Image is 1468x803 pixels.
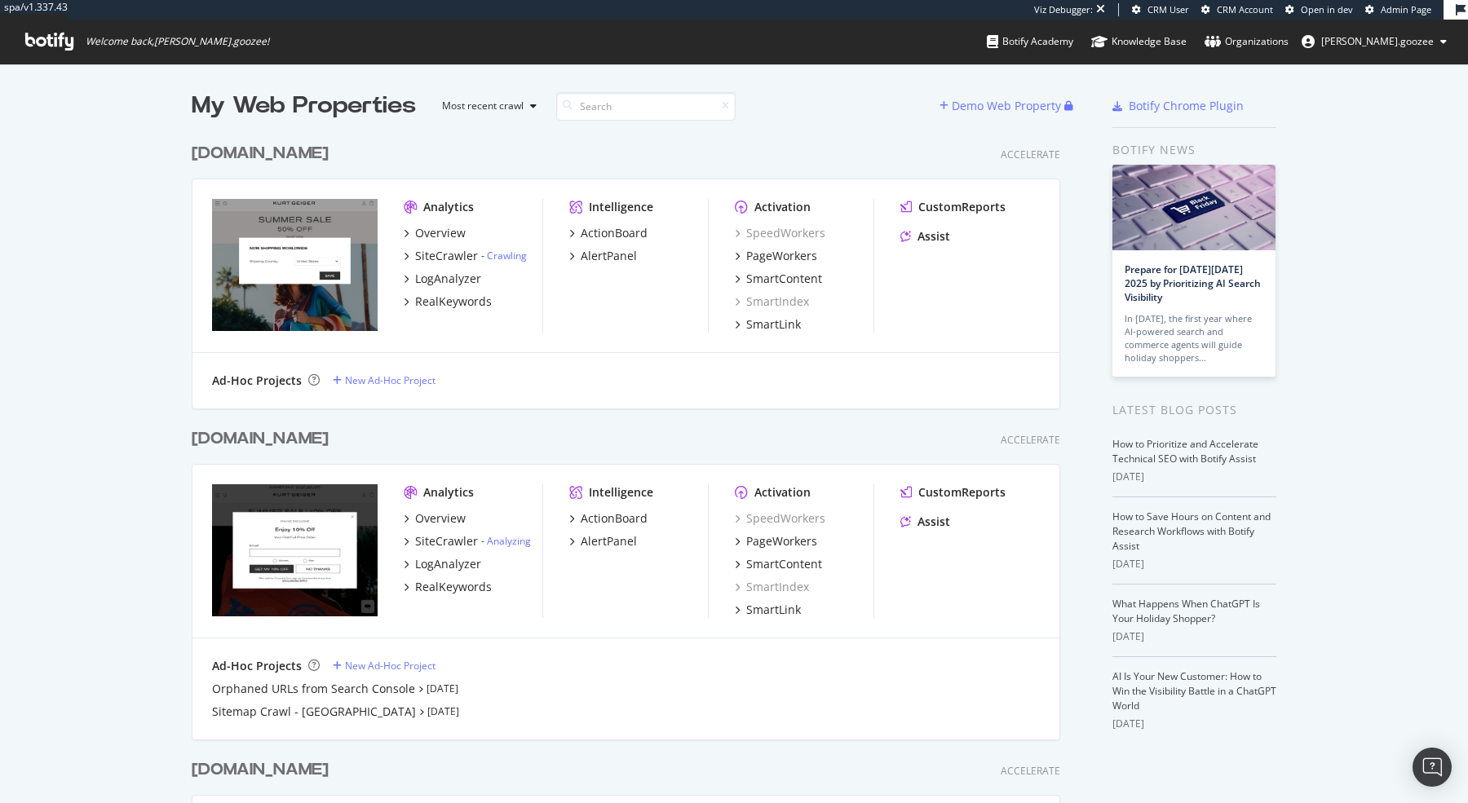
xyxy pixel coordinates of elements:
[481,249,527,263] div: -
[952,98,1061,114] div: Demo Web Property
[1112,557,1276,571] div: [DATE]
[404,579,492,595] a: RealKeywords
[569,248,637,264] a: AlertPanel
[940,93,1064,119] button: Demo Web Property
[1132,3,1189,16] a: CRM User
[192,758,335,782] a: [DOMAIN_NAME]
[1112,437,1258,465] a: How to Prioritize and Accelerate Technical SEO with Botify Assist
[556,92,736,121] input: Search
[918,199,1006,215] div: CustomReports
[735,293,809,310] div: SmartIndex
[1365,3,1431,16] a: Admin Page
[404,533,531,549] a: SiteCrawler- Analyzing
[987,20,1073,64] a: Botify Academy
[423,199,474,215] div: Analytics
[1217,3,1273,15] span: CRM Account
[1112,98,1244,114] a: Botify Chrome Plugin
[735,602,801,618] a: SmartLink
[1112,165,1276,250] img: Prepare for Black Friday 2025 by Prioritizing AI Search Visibility
[581,510,648,527] div: ActionBoard
[1289,29,1460,55] button: [PERSON_NAME].goozee
[192,142,329,165] div: [DOMAIN_NAME]
[735,225,825,241] a: SpeedWorkers
[735,556,822,572] a: SmartContent
[415,510,466,527] div: Overview
[1112,141,1276,159] div: Botify news
[735,533,817,549] a: PageWorkers
[746,248,817,264] div: PageWorkers
[404,271,481,287] a: LogAnalyzer
[1112,597,1260,625] a: What Happens When ChatGPT Is Your Holiday Shopper?
[212,704,416,720] a: Sitemap Crawl - [GEOGRAPHIC_DATA]
[735,316,801,333] a: SmartLink
[1112,629,1276,644] div: [DATE]
[754,484,811,501] div: Activation
[1112,669,1276,713] a: AI Is Your New Customer: How to Win the Visibility Battle in a ChatGPT World
[735,510,825,527] a: SpeedWorkers
[423,484,474,501] div: Analytics
[1034,3,1093,16] div: Viz Debugger:
[569,225,648,241] a: ActionBoard
[1413,748,1452,787] div: Open Intercom Messenger
[1091,20,1187,64] a: Knowledge Base
[581,225,648,241] div: ActionBoard
[900,514,950,530] a: Assist
[1125,312,1263,364] div: In [DATE], the first year where AI-powered search and commerce agents will guide holiday shoppers…
[1001,433,1060,447] div: Accelerate
[1112,717,1276,731] div: [DATE]
[735,248,817,264] a: PageWorkers
[212,658,302,674] div: Ad-Hoc Projects
[1001,148,1060,161] div: Accelerate
[581,248,637,264] div: AlertPanel
[487,249,527,263] a: Crawling
[746,271,822,287] div: SmartContent
[746,316,801,333] div: SmartLink
[429,93,543,119] button: Most recent crawl
[940,99,1064,113] a: Demo Web Property
[487,534,531,548] a: Analyzing
[192,758,329,782] div: [DOMAIN_NAME]
[735,271,822,287] a: SmartContent
[404,225,466,241] a: Overview
[746,556,822,572] div: SmartContent
[1205,33,1289,50] div: Organizations
[918,484,1006,501] div: CustomReports
[987,33,1073,50] div: Botify Academy
[735,579,809,595] a: SmartIndex
[917,514,950,530] div: Assist
[404,248,527,264] a: SiteCrawler- Crawling
[86,35,269,48] span: Welcome back, [PERSON_NAME].goozee !
[1001,764,1060,778] div: Accelerate
[746,533,817,549] div: PageWorkers
[415,533,478,549] div: SiteCrawler
[212,373,302,389] div: Ad-Hoc Projects
[345,373,436,387] div: New Ad-Hoc Project
[1147,3,1189,15] span: CRM User
[333,373,436,387] a: New Ad-Hoc Project
[192,142,335,165] a: [DOMAIN_NAME]
[427,682,458,695] a: [DATE]
[1125,263,1261,304] a: Prepare for [DATE][DATE] 2025 by Prioritizing AI Search Visibility
[1112,510,1271,553] a: How to Save Hours on Content and Research Workflows with Botify Assist
[754,199,811,215] div: Activation
[415,271,481,287] div: LogAnalyzer
[212,681,415,697] a: Orphaned URLs from Search Console
[427,704,459,718] a: [DATE]
[589,199,653,215] div: Intelligence
[569,533,637,549] a: AlertPanel
[1091,33,1187,50] div: Knowledge Base
[415,293,492,310] div: RealKeywords
[569,510,648,527] a: ActionBoard
[1285,3,1353,16] a: Open in dev
[900,484,1006,501] a: CustomReports
[415,248,478,264] div: SiteCrawler
[481,534,531,548] div: -
[900,228,950,245] a: Assist
[1201,3,1273,16] a: CRM Account
[192,427,329,451] div: [DOMAIN_NAME]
